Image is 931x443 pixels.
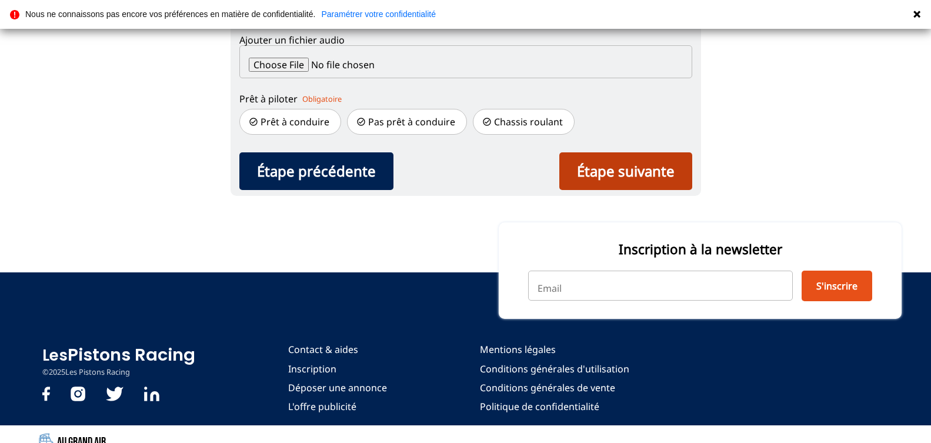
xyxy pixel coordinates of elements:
div: Étape suivante [559,152,692,190]
p: Nous ne connaissons pas encore vos préférences en matière de confidentialité. [25,10,315,18]
img: instagram [71,387,85,401]
a: Conditions générales d'utilisation [480,362,629,375]
p: Prêt à piloter [239,92,298,105]
a: Conditions générales de vente [480,381,629,394]
img: twitter [106,387,124,401]
a: Inscription [288,362,387,375]
a: Paramétrer votre confidentialité [321,10,436,18]
a: L'offre publicité [288,400,387,413]
p: Prêt à conduire [239,109,341,135]
a: Déposer une annonce [288,381,387,394]
button: S'inscrire [802,271,872,301]
p: Chassis roulant [473,109,575,135]
a: Politique de confidentialité [480,400,629,413]
div: Étape précédente [239,152,393,190]
img: Linkedin [144,387,159,401]
p: Inscription à la newsletter [528,240,872,258]
a: Mentions légales [480,343,629,356]
a: Contact & aides [288,343,387,356]
p: Pas prêt à conduire [347,109,467,135]
img: facebook [42,387,50,401]
input: Email [528,271,793,300]
p: © 2025 Les Pistons Racing [42,367,195,378]
label: Ajouter un fichier audio [239,34,345,46]
a: LesPistons Racing [42,343,195,367]
span: Les [42,345,68,366]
